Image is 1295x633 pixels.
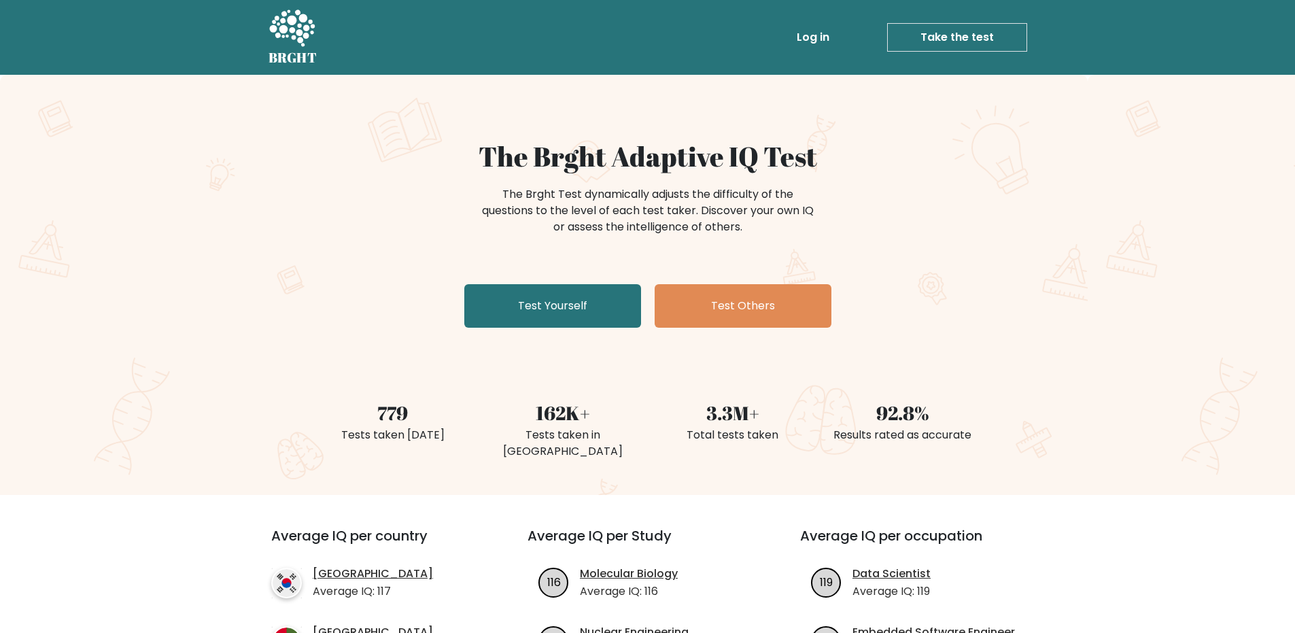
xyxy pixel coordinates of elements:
[655,284,831,328] a: Test Others
[486,427,640,460] div: Tests taken in [GEOGRAPHIC_DATA]
[580,566,678,582] a: Molecular Biology
[826,427,980,443] div: Results rated as accurate
[316,140,980,173] h1: The Brght Adaptive IQ Test
[887,23,1027,52] a: Take the test
[269,5,317,69] a: BRGHT
[313,583,433,600] p: Average IQ: 117
[313,566,433,582] a: [GEOGRAPHIC_DATA]
[656,427,810,443] div: Total tests taken
[852,583,931,600] p: Average IQ: 119
[528,528,767,560] h3: Average IQ per Study
[271,528,479,560] h3: Average IQ per country
[478,186,818,235] div: The Brght Test dynamically adjusts the difficulty of the questions to the level of each test take...
[316,398,470,427] div: 779
[852,566,931,582] a: Data Scientist
[271,568,302,598] img: country
[656,398,810,427] div: 3.3M+
[486,398,640,427] div: 162K+
[791,24,835,51] a: Log in
[269,50,317,66] h5: BRGHT
[820,574,833,589] text: 119
[800,528,1040,560] h3: Average IQ per occupation
[464,284,641,328] a: Test Yourself
[580,583,678,600] p: Average IQ: 116
[316,427,470,443] div: Tests taken [DATE]
[547,574,561,589] text: 116
[826,398,980,427] div: 92.8%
